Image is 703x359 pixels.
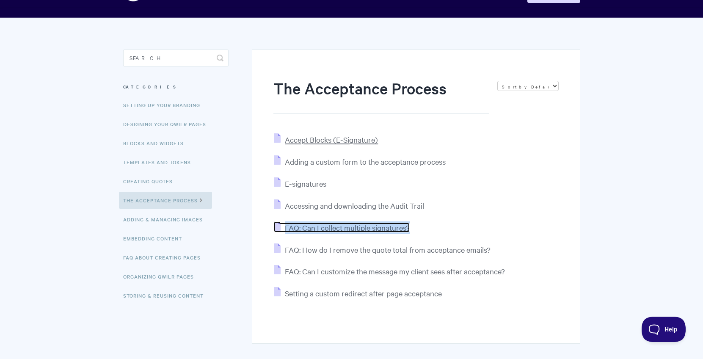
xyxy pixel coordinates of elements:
[274,245,491,254] a: FAQ: How do I remove the quote total from acceptance emails?
[123,211,209,228] a: Adding & Managing Images
[274,157,446,166] a: Adding a custom form to the acceptance process
[119,192,212,209] a: The Acceptance Process
[274,201,424,210] a: Accessing and downloading the Audit Trail
[285,288,442,298] span: Setting a custom redirect after page acceptance
[273,77,488,114] h1: The Acceptance Process
[123,173,179,190] a: Creating Quotes
[123,50,229,66] input: Search
[123,79,229,94] h3: Categories
[285,266,505,276] span: FAQ: Can I customize the message my client sees after acceptance?
[123,249,207,266] a: FAQ About Creating Pages
[123,135,190,152] a: Blocks and Widgets
[497,81,559,91] select: Page reloads on selection
[274,288,442,298] a: Setting a custom redirect after page acceptance
[642,317,686,342] iframe: Toggle Customer Support
[274,266,505,276] a: FAQ: Can I customize the message my client sees after acceptance?
[274,223,410,232] a: FAQ: Can I collect multiple signatures?
[123,154,197,171] a: Templates and Tokens
[123,287,210,304] a: Storing & Reusing Content
[274,135,378,144] a: Accept Blocks (E-Signature)
[285,245,491,254] span: FAQ: How do I remove the quote total from acceptance emails?
[285,157,446,166] span: Adding a custom form to the acceptance process
[123,116,212,133] a: Designing Your Qwilr Pages
[123,268,200,285] a: Organizing Qwilr Pages
[123,230,188,247] a: Embedding Content
[285,135,378,144] span: Accept Blocks (E-Signature)
[285,179,326,188] span: E-signatures
[285,223,410,232] span: FAQ: Can I collect multiple signatures?
[274,179,326,188] a: E-signatures
[123,97,207,113] a: Setting up your Branding
[285,201,424,210] span: Accessing and downloading the Audit Trail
